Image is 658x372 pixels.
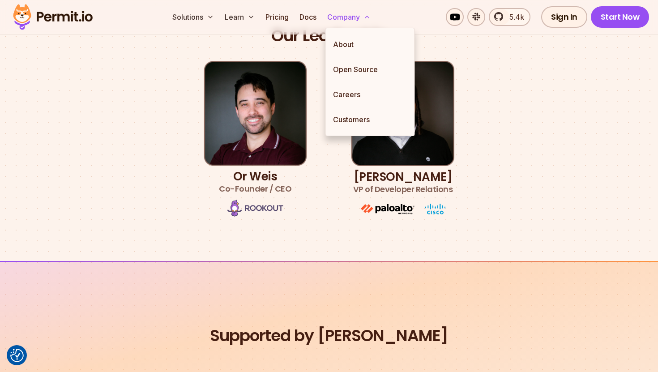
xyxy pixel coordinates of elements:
[504,12,524,22] span: 5.4k
[353,171,453,196] h3: [PERSON_NAME]
[10,349,24,362] button: Consent Preferences
[262,8,292,26] a: Pricing
[10,349,24,362] img: Revisit consent button
[169,8,218,26] button: Solutions
[326,107,414,132] a: Customers
[91,325,567,346] h2: Supported by [PERSON_NAME]
[271,26,387,47] h2: Our Leadership
[204,61,307,166] img: Or Weis | Co-Founder / CEO
[221,8,258,26] button: Learn
[324,8,374,26] button: Company
[326,82,414,107] a: Careers
[219,170,291,195] h3: Or Weis
[591,6,649,28] a: Start Now
[541,6,587,28] a: Sign In
[353,183,453,196] span: VP of Developer Relations
[489,8,530,26] a: 5.4k
[361,204,414,214] img: paloalto
[326,32,414,57] a: About
[9,2,97,32] img: Permit logo
[296,8,320,26] a: Docs
[227,200,283,217] img: Rookout
[326,57,414,82] a: Open Source
[425,204,445,214] img: cisco
[219,183,291,195] span: Co-Founder / CEO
